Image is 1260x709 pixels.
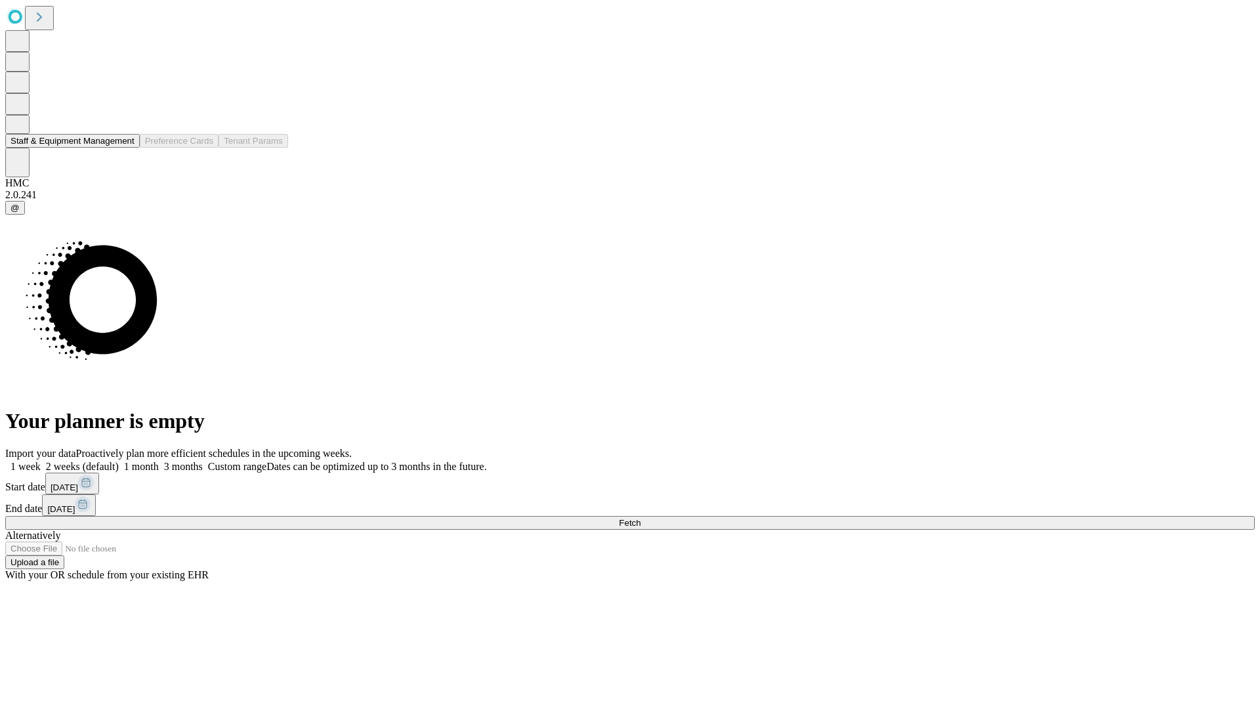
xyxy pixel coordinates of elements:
span: Alternatively [5,530,60,541]
button: Upload a file [5,555,64,569]
div: Start date [5,473,1255,494]
span: Fetch [619,518,640,528]
span: [DATE] [47,504,75,514]
span: 3 months [164,461,203,472]
span: 1 month [124,461,159,472]
span: Dates can be optimized up to 3 months in the future. [266,461,486,472]
div: HMC [5,177,1255,189]
span: 1 week [10,461,41,472]
span: With your OR schedule from your existing EHR [5,569,209,580]
button: Preference Cards [140,134,219,148]
span: @ [10,203,20,213]
span: Proactively plan more efficient schedules in the upcoming weeks. [76,448,352,459]
button: [DATE] [42,494,96,516]
span: Import your data [5,448,76,459]
h1: Your planner is empty [5,409,1255,433]
button: [DATE] [45,473,99,494]
span: [DATE] [51,483,78,492]
div: End date [5,494,1255,516]
button: @ [5,201,25,215]
button: Tenant Params [219,134,288,148]
button: Fetch [5,516,1255,530]
button: Staff & Equipment Management [5,134,140,148]
div: 2.0.241 [5,189,1255,201]
span: 2 weeks (default) [46,461,119,472]
span: Custom range [208,461,266,472]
